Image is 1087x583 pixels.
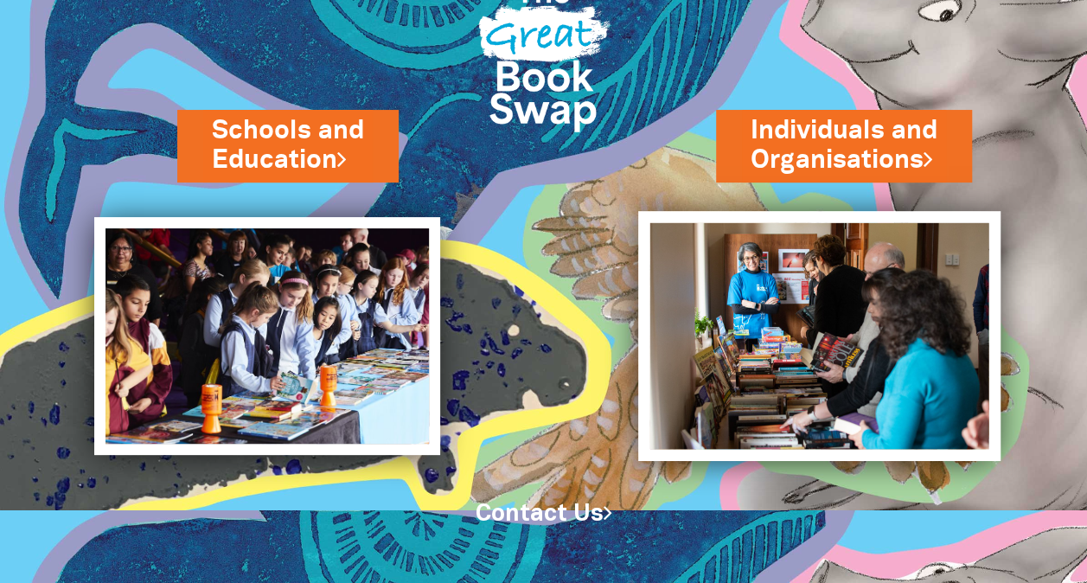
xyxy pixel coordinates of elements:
[751,113,937,177] a: Individuals andOrganisations
[638,211,1001,461] img: Individuals and Organisations
[94,217,439,455] img: Schools and Education
[212,113,364,177] a: Schools andEducation
[476,503,612,525] a: Contact Us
